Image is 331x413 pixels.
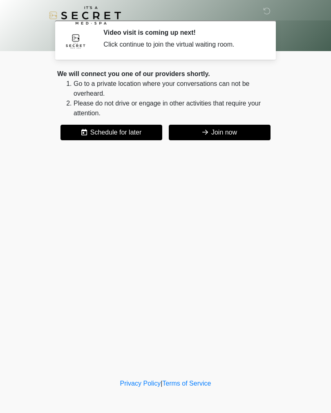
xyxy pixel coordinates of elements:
[74,79,274,99] li: Go to a private location where your conversations can not be overheard.
[169,125,271,140] button: Join now
[60,125,162,140] button: Schedule for later
[57,69,274,79] div: We will connect you one of our providers shortly.
[103,29,262,36] h2: Video visit is coming up next!
[103,40,262,49] div: Click continue to join the virtual waiting room.
[74,99,274,118] li: Please do not drive or engage in other activities that require your attention.
[161,380,162,387] a: |
[63,29,88,53] img: Agent Avatar
[162,380,211,387] a: Terms of Service
[49,6,121,25] img: It's A Secret Med Spa Logo
[120,380,161,387] a: Privacy Policy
